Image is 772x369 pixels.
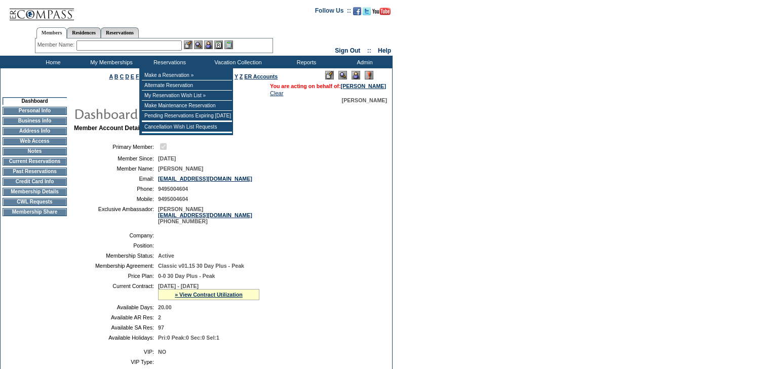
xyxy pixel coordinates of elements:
[334,56,393,68] td: Admin
[78,155,154,161] td: Member Since:
[240,73,243,79] a: Z
[204,40,213,49] img: Impersonate
[3,198,67,206] td: CWL Requests
[74,125,145,132] b: Member Account Details
[136,73,139,79] a: F
[78,324,154,331] td: Available SA Res:
[270,90,283,96] a: Clear
[78,242,154,249] td: Position:
[78,253,154,259] td: Membership Status:
[353,10,361,16] a: Become our fan on Facebook
[338,71,347,79] img: View Mode
[3,107,67,115] td: Personal Info
[158,212,252,218] a: [EMAIL_ADDRESS][DOMAIN_NAME]
[367,47,371,54] span: ::
[353,7,361,15] img: Become our fan on Facebook
[78,335,154,341] td: Available Holidays:
[158,324,164,331] span: 97
[78,232,154,238] td: Company:
[142,111,232,121] td: Pending Reservations Expiring [DATE]
[3,157,67,166] td: Current Reservations
[3,208,67,216] td: Membership Share
[372,8,391,15] img: Subscribe to our YouTube Channel
[335,47,360,54] a: Sign Out
[142,80,232,91] td: Alternate Reservation
[114,73,119,79] a: B
[3,178,67,186] td: Credit Card Info
[224,40,233,49] img: b_calculator.gif
[158,155,176,161] span: [DATE]
[78,196,154,202] td: Mobile:
[158,273,215,279] span: 0-0 30 Day Plus - Peak
[73,103,276,124] img: pgTtlDashboard.gif
[109,73,113,79] a: A
[270,83,386,89] span: You are acting on behalf of:
[3,127,67,135] td: Address Info
[315,6,351,18] td: Follow Us ::
[3,137,67,145] td: Web Access
[158,206,252,224] span: [PERSON_NAME] [PHONE_NUMBER]
[78,206,154,224] td: Exclusive Ambassador:
[342,97,387,103] span: [PERSON_NAME]
[81,56,139,68] td: My Memberships
[372,10,391,16] a: Subscribe to our YouTube Channel
[3,97,67,105] td: Dashboard
[175,292,243,298] a: » View Contract Utilization
[78,349,154,355] td: VIP:
[158,186,188,192] span: 9495004604
[214,40,223,49] img: Reservations
[363,10,371,16] a: Follow us on Twitter
[3,188,67,196] td: Membership Details
[365,71,373,79] img: Log Concern/Member Elevation
[142,70,232,80] td: Make a Reservation »
[142,122,232,132] td: Cancellation Wish List Requests
[142,101,232,111] td: Make Maintenance Reservation
[158,314,161,320] span: 2
[158,304,172,310] span: 20.00
[67,27,101,38] a: Residences
[125,73,129,79] a: D
[158,166,203,172] span: [PERSON_NAME]
[158,283,199,289] span: [DATE] - [DATE]
[78,314,154,320] td: Available AR Res:
[184,40,192,49] img: b_edit.gif
[101,27,139,38] a: Reservations
[352,71,360,79] img: Impersonate
[78,359,154,365] td: VIP Type:
[37,40,76,49] div: Member Name:
[78,142,154,151] td: Primary Member:
[120,73,124,79] a: C
[194,40,203,49] img: View
[3,147,67,155] td: Notes
[325,71,334,79] img: Edit Mode
[244,73,278,79] a: ER Accounts
[131,73,134,79] a: E
[198,56,276,68] td: Vacation Collection
[78,283,154,300] td: Current Contract:
[36,27,67,38] a: Members
[78,304,154,310] td: Available Days:
[3,117,67,125] td: Business Info
[158,196,188,202] span: 9495004604
[158,263,244,269] span: Classic v01.15 30 Day Plus - Peak
[363,7,371,15] img: Follow us on Twitter
[235,73,238,79] a: Y
[78,273,154,279] td: Price Plan:
[3,168,67,176] td: Past Reservations
[341,83,386,89] a: [PERSON_NAME]
[78,166,154,172] td: Member Name:
[78,176,154,182] td: Email:
[23,56,81,68] td: Home
[142,91,232,101] td: My Reservation Wish List »
[158,349,166,355] span: NO
[378,47,391,54] a: Help
[78,263,154,269] td: Membership Agreement:
[158,253,174,259] span: Active
[158,335,219,341] span: Pri:0 Peak:0 Sec:0 Sel:1
[276,56,334,68] td: Reports
[139,56,198,68] td: Reservations
[158,176,252,182] a: [EMAIL_ADDRESS][DOMAIN_NAME]
[78,186,154,192] td: Phone:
